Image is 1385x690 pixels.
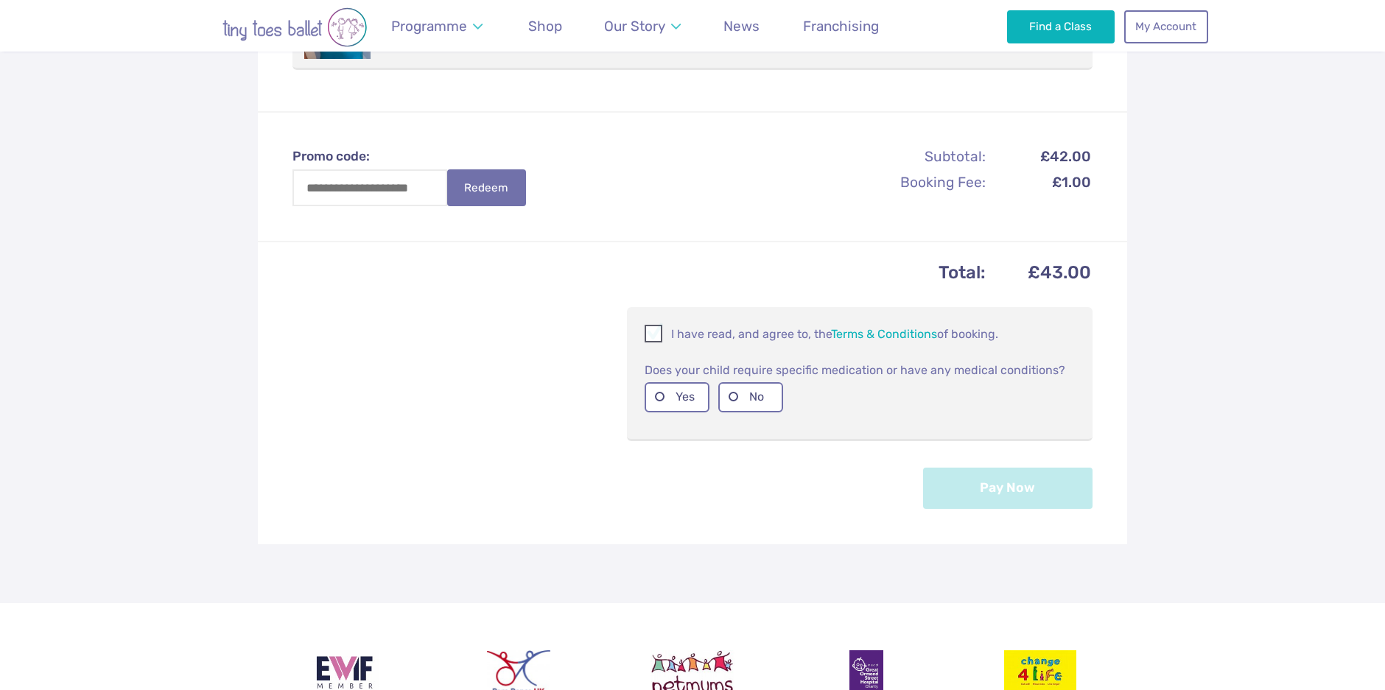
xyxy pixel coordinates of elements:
[723,18,760,35] span: News
[1124,10,1208,43] a: My Account
[528,18,562,35] span: Shop
[292,147,540,166] label: Promo code:
[988,170,1091,194] td: £1.00
[923,468,1093,509] button: Pay Now
[1007,10,1115,43] a: Find a Class
[988,258,1091,288] td: £43.00
[829,170,986,194] th: Booking Fee:
[718,382,783,412] label: No
[796,9,886,43] a: Franchising
[645,362,1075,379] p: Does your child require specific medication or have any medical conditions?
[988,144,1091,169] td: £42.00
[597,9,688,43] a: Our Story
[645,382,709,412] label: Yes
[645,325,1075,342] p: I have read, and agree to, the of booking.
[177,7,413,47] img: tiny toes ballet
[521,9,569,43] a: Shop
[604,18,665,35] span: Our Story
[829,144,986,169] th: Subtotal:
[831,327,937,341] a: Terms & Conditions
[391,18,467,35] span: Programme
[384,9,489,43] a: Programme
[803,18,879,35] span: Franchising
[717,9,767,43] a: News
[294,258,986,288] th: Total:
[447,169,525,206] button: Redeem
